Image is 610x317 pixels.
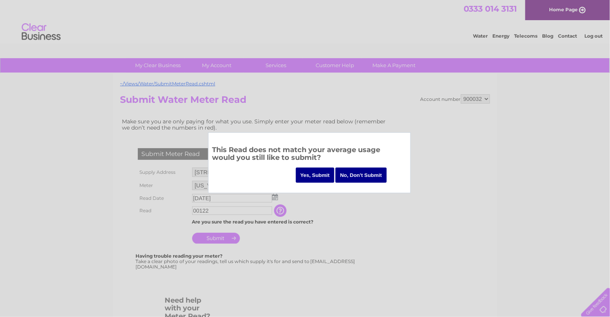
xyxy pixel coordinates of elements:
a: Contact [558,33,577,39]
a: Energy [493,33,510,39]
a: Blog [542,33,554,39]
h3: This Read does not match your average usage would you still like to submit? [212,144,407,166]
a: Log out [584,33,603,39]
div: Clear Business is a trading name of Verastar Limited (registered in [GEOGRAPHIC_DATA] No. 3667643... [122,4,489,38]
input: Yes, Submit [296,168,335,183]
a: Telecoms [514,33,538,39]
img: logo.png [21,20,61,44]
a: 0333 014 3131 [464,4,517,14]
a: Water [473,33,488,39]
input: No, Don't Submit [335,168,387,183]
